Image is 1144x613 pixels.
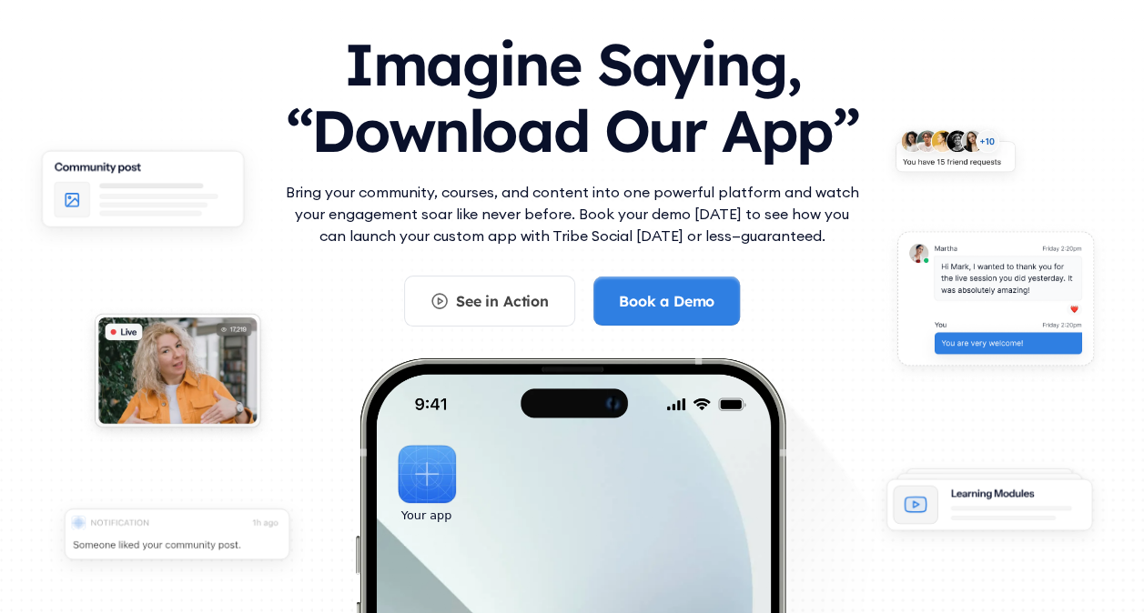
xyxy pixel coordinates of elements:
[881,119,1029,190] img: An illustration of New friends requests
[281,181,864,246] p: Bring your community, courses, and content into one powerful platform and watch your engagement s...
[281,13,864,174] h1: Imagine Saying, “Download Our App”
[401,506,451,526] div: Your app
[593,276,740,326] a: Book a Demo
[46,495,309,583] img: An illustration of push notification
[456,291,549,311] div: See in Action
[404,276,575,327] a: See in Action
[881,220,1109,386] img: An illustration of chat
[80,303,275,446] img: An illustration of Live video
[23,137,263,251] img: An illustration of Community Feed
[869,458,1109,552] img: An illustration of Learning Modules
